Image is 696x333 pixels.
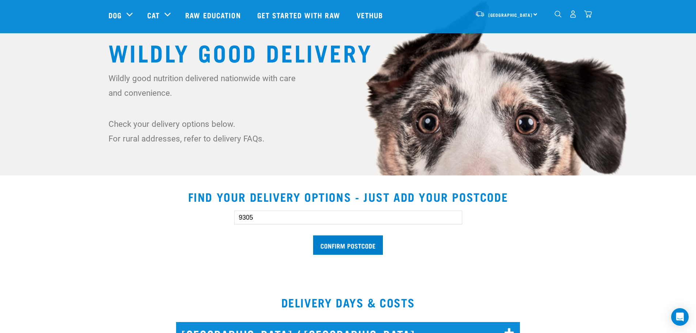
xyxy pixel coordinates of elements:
h2: Find your delivery options - just add your postcode [9,190,687,203]
a: Cat [147,10,160,20]
div: Open Intercom Messenger [671,308,689,326]
img: home-icon@2x.png [584,10,592,18]
a: Get started with Raw [250,0,349,30]
img: home-icon-1@2x.png [555,11,562,18]
img: van-moving.png [475,11,485,17]
span: [GEOGRAPHIC_DATA] [488,14,533,16]
input: Confirm postcode [313,235,383,255]
p: Check your delivery options below. For rural addresses, refer to delivery FAQs. [109,117,300,146]
a: Dog [109,10,122,20]
a: Vethub [349,0,392,30]
img: user.png [569,10,577,18]
h1: Wildly Good Delivery [109,39,588,65]
p: Wildly good nutrition delivered nationwide with care and convenience. [109,71,300,100]
input: Enter your postcode here... [234,211,462,224]
a: Raw Education [178,0,250,30]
